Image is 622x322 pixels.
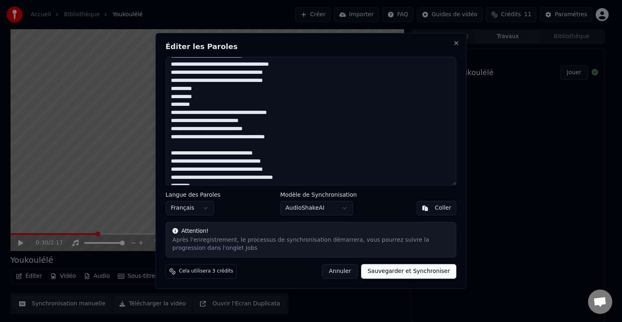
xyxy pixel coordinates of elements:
div: Coller [435,204,452,213]
label: Langue des Paroles [166,192,221,198]
button: Annuler [322,264,358,279]
label: Modèle de Synchronisation [280,192,357,198]
button: Coller [417,201,457,216]
span: Cela utilisera 3 crédits [179,268,233,275]
button: Sauvegarder et Synchroniser [361,264,457,279]
div: Après l'enregistrement, le processus de synchronisation démarrera, vous pourrez suivre la progres... [173,236,449,253]
h2: Éditer les Paroles [166,43,456,50]
div: Attention! [173,228,449,236]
